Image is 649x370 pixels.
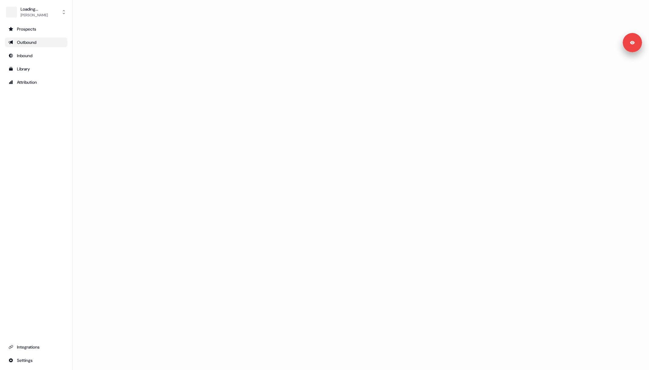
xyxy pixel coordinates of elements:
[21,12,48,18] div: [PERSON_NAME]
[8,53,64,59] div: Inbound
[5,5,67,19] button: Loading...[PERSON_NAME]
[8,26,64,32] div: Prospects
[21,6,48,12] div: Loading...
[8,66,64,72] div: Library
[8,344,64,350] div: Integrations
[5,24,67,34] a: Go to prospects
[5,51,67,60] a: Go to Inbound
[5,64,67,74] a: Go to templates
[8,39,64,45] div: Outbound
[8,357,64,363] div: Settings
[8,79,64,85] div: Attribution
[5,342,67,352] a: Go to integrations
[5,77,67,87] a: Go to attribution
[5,355,67,365] a: Go to integrations
[5,37,67,47] a: Go to outbound experience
